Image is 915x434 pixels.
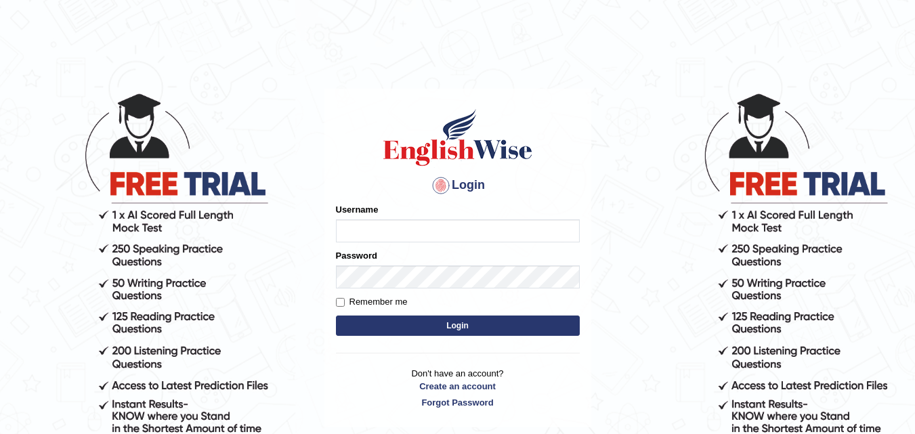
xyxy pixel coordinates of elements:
[336,316,580,336] button: Login
[381,107,535,168] img: Logo of English Wise sign in for intelligent practice with AI
[336,295,408,309] label: Remember me
[336,249,377,262] label: Password
[336,298,345,307] input: Remember me
[336,367,580,409] p: Don't have an account?
[336,396,580,409] a: Forgot Password
[336,203,379,216] label: Username
[336,380,580,393] a: Create an account
[336,175,580,196] h4: Login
